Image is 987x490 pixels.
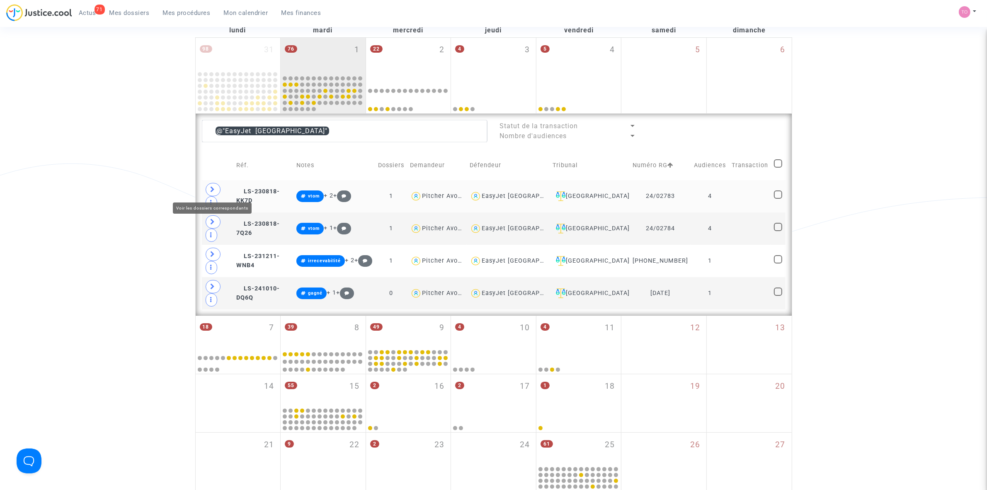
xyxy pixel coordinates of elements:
[434,380,444,392] span: 16
[275,7,328,19] a: Mes finances
[217,7,275,19] a: Mon calendrier
[470,223,482,235] img: icon-user.svg
[536,38,621,74] div: vendredi avril 4, 5 events, click to expand
[236,285,280,301] span: LS-241010-DQ6Q
[781,44,786,56] span: 6
[366,374,451,407] div: mercredi avril 16, 2 events, click to expand
[451,316,536,348] div: jeudi avril 10, 4 events, click to expand
[285,440,294,448] span: 9
[233,151,293,180] td: Réf.
[200,323,212,331] span: 18
[308,290,323,296] span: gagné
[556,224,566,234] img: icon-faciliter-sm.svg
[324,224,333,232] span: + 1
[6,4,72,21] img: jc-logo.svg
[280,23,366,37] div: mardi
[366,23,451,37] div: mercredi
[439,44,444,56] span: 2
[691,277,729,310] td: 1
[410,288,422,300] img: icon-user.svg
[308,193,320,199] span: vtom
[621,38,706,113] div: samedi avril 5
[17,449,41,473] iframe: Help Scout Beacon - Open
[695,44,700,56] span: 5
[333,224,351,232] span: +
[541,382,550,389] span: 1
[556,288,566,298] img: icon-faciliter-sm.svg
[621,316,706,374] div: samedi avril 12
[550,151,630,180] td: Tribunal
[553,288,627,298] div: [GEOGRAPHIC_DATA]
[370,323,383,331] span: 49
[285,382,297,389] span: 55
[285,45,297,53] span: 76
[354,44,359,56] span: 1
[349,380,359,392] span: 15
[451,38,536,74] div: jeudi avril 3, 4 events, click to expand
[630,151,691,180] td: Numéro RG
[776,322,786,334] span: 13
[959,6,970,18] img: fe1f3729a2b880d5091b466bdc4f5af5
[605,322,615,334] span: 11
[630,212,691,245] td: 24/02784
[500,122,578,130] span: Statut de la transaction
[553,224,627,234] div: [GEOGRAPHIC_DATA]
[224,9,268,17] span: Mon calendrier
[536,316,621,348] div: vendredi avril 11, 4 events, click to expand
[156,7,217,19] a: Mes procédures
[308,226,320,231] span: vtom
[422,290,468,297] div: Pitcher Avocat
[621,374,706,432] div: samedi avril 19
[236,253,280,269] span: LS-231211-WNB4
[79,9,96,17] span: Actus
[410,223,422,235] img: icon-user.svg
[541,440,553,448] span: 61
[236,220,280,236] span: LS-230818-7Q26
[729,151,771,180] td: Transaction
[434,439,444,451] span: 23
[375,180,407,212] td: 1
[439,322,444,334] span: 9
[410,255,422,267] img: icon-user.svg
[109,9,150,17] span: Mes dossiers
[324,192,333,199] span: + 2
[95,5,105,15] div: 71
[375,245,407,277] td: 1
[366,38,451,74] div: mercredi avril 2, 22 events, click to expand
[354,257,372,264] span: +
[470,255,482,267] img: icon-user.svg
[370,382,379,389] span: 2
[281,374,366,407] div: mardi avril 15, 55 events, click to expand
[163,9,211,17] span: Mes procédures
[556,256,566,266] img: icon-faciliter-sm.svg
[281,316,366,348] div: mardi avril 8, 39 events, click to expand
[630,277,691,310] td: [DATE]
[776,380,786,392] span: 20
[707,38,792,113] div: dimanche avril 6
[422,225,468,232] div: Pitcher Avocat
[691,212,729,245] td: 4
[470,190,482,202] img: icon-user.svg
[281,38,366,74] div: mardi avril 1, 76 events, click to expand
[610,44,615,56] span: 4
[103,7,156,19] a: Mes dossiers
[422,257,468,264] div: Pitcher Avocat
[422,193,468,200] div: Pitcher Avocat
[354,322,359,334] span: 8
[264,439,274,451] span: 21
[264,380,274,392] span: 14
[470,288,482,300] img: icon-user.svg
[536,374,621,407] div: vendredi avril 18, One event, click to expand
[467,151,550,180] td: Défendeur
[264,44,274,56] span: 31
[520,322,530,334] span: 10
[630,245,691,277] td: [PHONE_NUMBER]
[285,323,297,331] span: 39
[410,190,422,202] img: icon-user.svg
[553,256,627,266] div: [GEOGRAPHIC_DATA]
[366,316,451,348] div: mercredi avril 9, 49 events, click to expand
[236,188,280,204] span: LS-230818-KK7D
[536,23,621,37] div: vendredi
[336,289,354,296] span: +
[482,257,572,264] div: EasyJet [GEOGRAPHIC_DATA]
